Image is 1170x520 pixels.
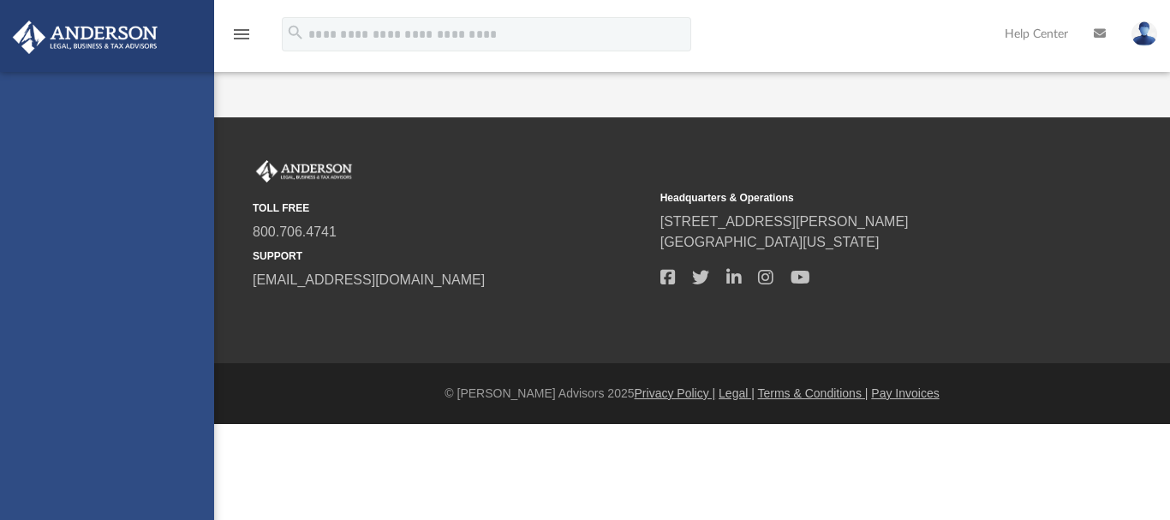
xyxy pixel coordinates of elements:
[286,23,305,42] i: search
[253,160,355,182] img: Anderson Advisors Platinum Portal
[231,33,252,45] a: menu
[214,385,1170,403] div: © [PERSON_NAME] Advisors 2025
[660,235,880,249] a: [GEOGRAPHIC_DATA][US_STATE]
[231,24,252,45] i: menu
[660,214,909,229] a: [STREET_ADDRESS][PERSON_NAME]
[253,272,485,287] a: [EMAIL_ADDRESS][DOMAIN_NAME]
[719,386,755,400] a: Legal |
[1131,21,1157,46] img: User Pic
[758,386,869,400] a: Terms & Conditions |
[253,248,648,264] small: SUPPORT
[660,190,1056,206] small: Headquarters & Operations
[253,200,648,216] small: TOLL FREE
[8,21,163,54] img: Anderson Advisors Platinum Portal
[253,224,337,239] a: 800.706.4741
[871,386,939,400] a: Pay Invoices
[635,386,716,400] a: Privacy Policy |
